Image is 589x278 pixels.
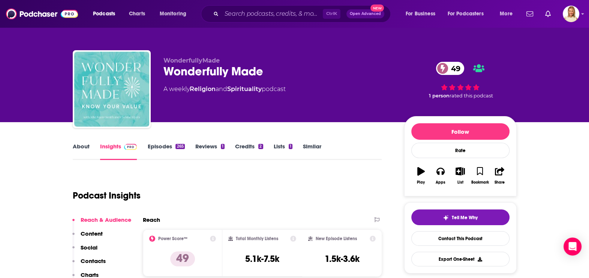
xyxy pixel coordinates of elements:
img: tell me why sparkle [443,215,449,221]
p: Social [81,244,97,251]
button: Export One-Sheet [411,252,510,266]
h3: 5.1k-7.5k [245,253,279,265]
span: 49 [444,62,464,75]
a: Lists1 [274,143,292,160]
button: Open AdvancedNew [346,9,384,18]
div: 1 [289,144,292,149]
span: Tell Me Why [452,215,478,221]
div: 2 [258,144,263,149]
a: Reviews1 [195,143,225,160]
h3: 1.5k-3.6k [325,253,360,265]
span: New [370,4,384,12]
p: 49 [170,251,195,266]
a: InsightsPodchaser Pro [100,143,137,160]
p: Reach & Audience [81,216,131,223]
span: Podcasts [93,9,115,19]
h2: New Episode Listens [316,236,357,241]
a: 49 [436,62,464,75]
p: Contacts [81,257,106,265]
img: User Profile [563,6,579,22]
input: Search podcasts, credits, & more... [222,8,323,20]
div: Share [495,180,505,185]
span: For Business [406,9,435,19]
button: Play [411,162,431,189]
a: Credits2 [235,143,263,160]
div: Apps [436,180,445,185]
a: Religion [190,85,216,93]
a: Episodes265 [147,143,184,160]
h1: Podcast Insights [73,190,141,201]
button: open menu [88,8,125,20]
div: A weekly podcast [163,85,286,94]
button: tell me why sparkleTell Me Why [411,209,510,225]
a: Spirituality [227,85,262,93]
div: Open Intercom Messenger [564,238,582,256]
img: Podchaser - Follow, Share and Rate Podcasts [6,7,78,21]
a: Contact This Podcast [411,231,510,246]
span: 1 person [429,93,450,99]
a: Charts [124,8,150,20]
div: 49 1 personrated this podcast [404,57,517,103]
button: List [450,162,470,189]
span: Monitoring [160,9,186,19]
span: Logged in as leannebush [563,6,579,22]
span: WonderfullyMade [163,57,220,64]
span: rated this podcast [450,93,493,99]
button: open menu [400,8,445,20]
span: Open Advanced [350,12,381,16]
h2: Power Score™ [158,236,187,241]
div: List [457,180,463,185]
a: About [73,143,90,160]
button: open menu [443,8,495,20]
button: Content [72,230,103,244]
button: Contacts [72,257,106,271]
button: Show profile menu [563,6,579,22]
h2: Reach [143,216,160,223]
img: Wonderfully Made [74,52,149,127]
button: Social [72,244,97,258]
span: and [216,85,227,93]
div: Bookmark [471,180,489,185]
span: Charts [129,9,145,19]
div: Rate [411,143,510,158]
img: Podchaser Pro [124,144,137,150]
a: Similar [303,143,321,160]
h2: Total Monthly Listens [236,236,278,241]
div: Search podcasts, credits, & more... [208,5,398,22]
div: 1 [221,144,225,149]
button: Bookmark [470,162,490,189]
a: Show notifications dropdown [542,7,554,20]
div: Play [417,180,425,185]
p: Content [81,230,103,237]
div: 265 [175,144,184,149]
span: For Podcasters [448,9,484,19]
a: Show notifications dropdown [523,7,536,20]
button: Share [490,162,509,189]
button: Follow [411,123,510,140]
span: More [500,9,513,19]
button: Apps [431,162,450,189]
button: open menu [154,8,196,20]
button: open menu [495,8,522,20]
span: Ctrl K [323,9,340,19]
button: Reach & Audience [72,216,131,230]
